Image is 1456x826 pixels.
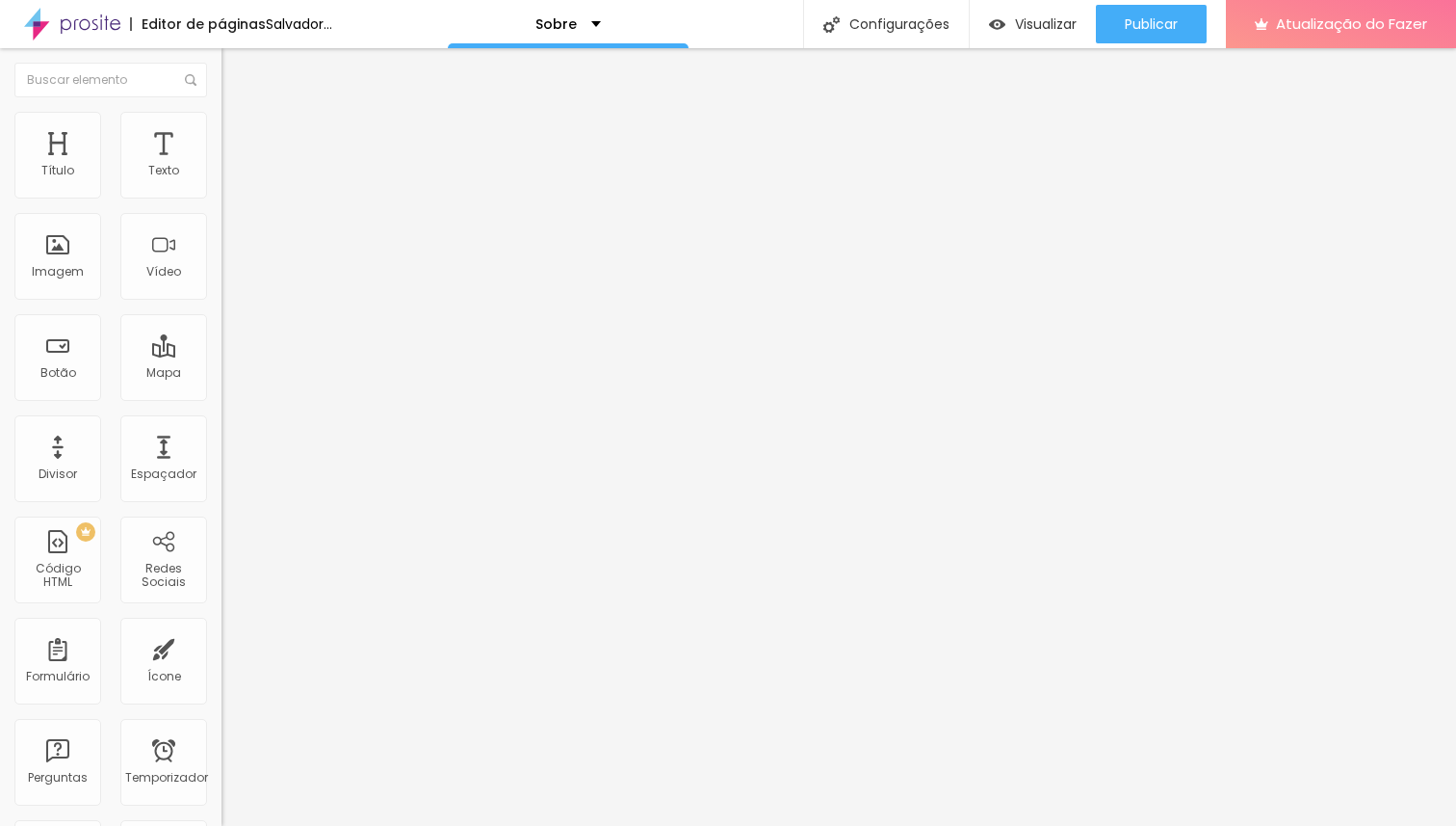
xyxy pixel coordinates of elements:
img: Ícone [185,74,196,86]
font: Configurações [849,14,949,34]
font: Salvador... [266,14,332,34]
font: Perguntas [28,769,88,786]
iframe: Editor [221,48,1456,826]
font: Visualizar [1015,14,1077,34]
font: Vídeo [146,263,181,280]
font: Divisor [39,466,77,482]
font: Texto [148,162,179,178]
font: Publicar [1125,14,1178,34]
img: Ícone [823,16,840,33]
font: Espaçador [131,466,196,482]
font: Mapa [146,364,181,381]
button: Publicar [1096,5,1207,43]
font: Atualização do Fazer [1276,13,1427,34]
font: Botão [40,364,76,381]
font: Redes Sociais [142,560,186,590]
img: view-1.svg [989,16,1005,33]
font: Código HTML [36,560,81,590]
font: Formulário [26,668,90,684]
input: Buscar elemento [14,63,207,97]
font: Temporizador [125,769,208,786]
font: Sobre [535,14,577,34]
font: Editor de páginas [142,14,266,34]
font: Ícone [147,668,181,684]
button: Visualizar [970,5,1096,43]
font: Título [41,162,74,178]
font: Imagem [32,263,84,280]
